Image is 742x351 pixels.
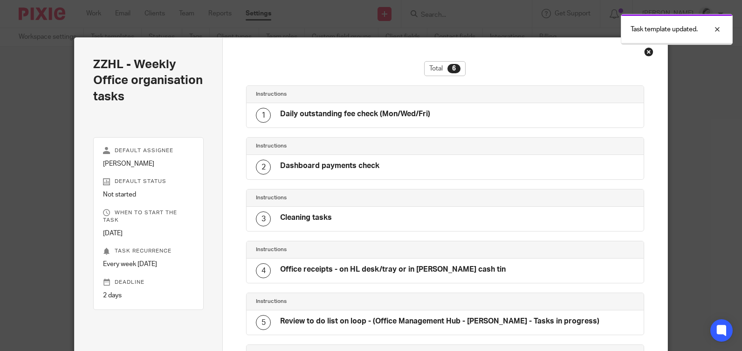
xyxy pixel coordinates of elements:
[256,211,271,226] div: 3
[256,298,445,305] h4: Instructions
[424,61,466,76] div: Total
[280,316,599,326] h4: Review to do list on loop - (Office Management Hub - [PERSON_NAME] - Tasks in progress)
[103,247,194,255] p: Task recurrence
[256,315,271,330] div: 5
[103,260,194,269] p: Every week [DATE]
[103,147,194,154] p: Default assignee
[103,279,194,286] p: Deadline
[103,229,194,238] p: [DATE]
[280,109,430,119] h4: Daily outstanding fee check (Mon/Wed/Fri)
[256,160,271,175] div: 2
[280,161,379,171] h4: Dashboard payments check
[631,25,698,34] p: Task template updated.
[256,263,271,278] div: 4
[644,47,653,56] div: Close this dialog window
[103,159,194,168] p: [PERSON_NAME]
[103,178,194,185] p: Default status
[256,91,445,98] h4: Instructions
[256,246,445,253] h4: Instructions
[256,142,445,150] h4: Instructions
[93,56,204,105] h2: ZZHL - Weekly Office organisation tasks
[447,64,460,73] div: 6
[103,190,194,199] p: Not started
[103,291,194,300] p: 2 days
[280,213,332,223] h4: Cleaning tasks
[256,194,445,202] h4: Instructions
[280,265,506,274] h4: Office receipts - on HL desk/tray or in [PERSON_NAME] cash tin
[256,108,271,123] div: 1
[103,209,194,224] p: When to start the task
